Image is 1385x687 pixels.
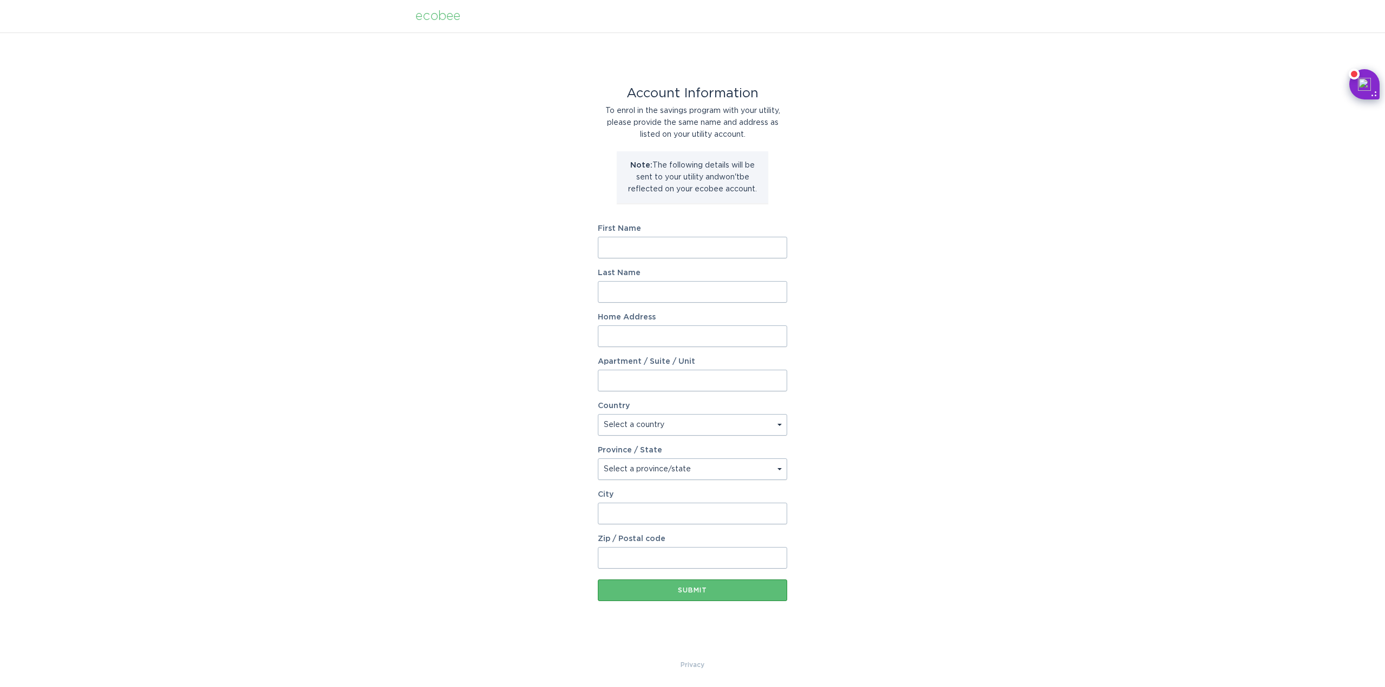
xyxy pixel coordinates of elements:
div: Account Information [598,88,787,99]
label: Home Address [598,314,787,321]
div: ecobee [415,10,460,22]
label: First Name [598,225,787,232]
strong: Note: [630,162,652,169]
div: Submit [603,587,782,593]
label: Zip / Postal code [598,535,787,543]
label: Last Name [598,269,787,277]
a: Privacy Policy & Terms of Use [681,659,704,671]
button: Submit [598,579,787,601]
label: Apartment / Suite / Unit [598,358,787,365]
label: City [598,491,787,498]
div: To enrol in the savings program with your utility, please provide the same name and address as li... [598,105,787,141]
label: Country [598,402,630,410]
label: Province / State [598,446,662,454]
p: The following details will be sent to your utility and won't be reflected on your ecobee account. [625,159,760,195]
